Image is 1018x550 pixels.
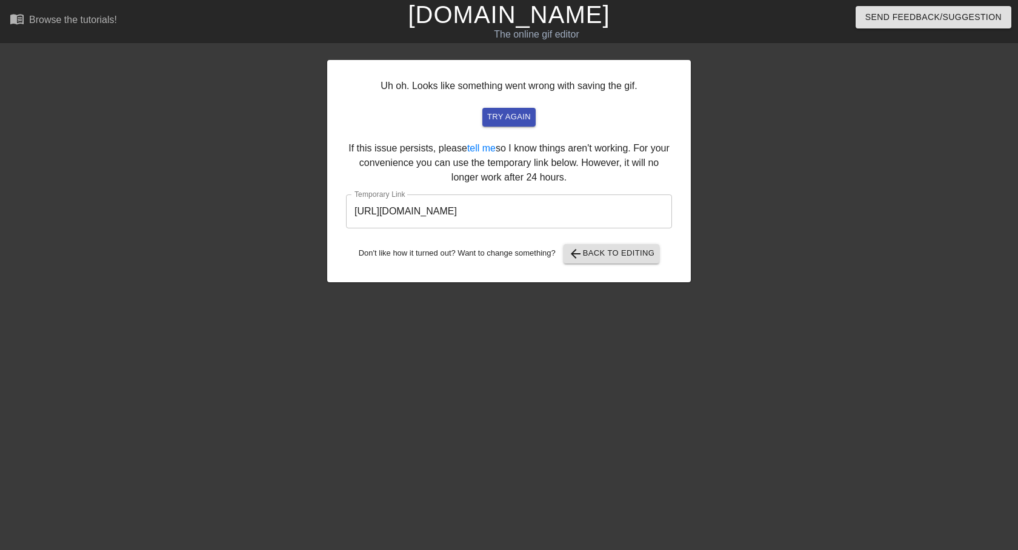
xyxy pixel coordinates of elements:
input: bare [346,194,672,228]
div: Browse the tutorials! [29,15,117,25]
button: Back to Editing [564,244,660,263]
button: try again [482,108,536,127]
span: arrow_back [568,247,583,261]
div: Uh oh. Looks like something went wrong with saving the gif. If this issue persists, please so I k... [327,60,691,282]
button: Send Feedback/Suggestion [856,6,1011,28]
span: menu_book [10,12,24,26]
span: try again [487,110,531,124]
div: The online gif editor [345,27,728,42]
span: Back to Editing [568,247,655,261]
a: [DOMAIN_NAME] [408,1,610,28]
span: Send Feedback/Suggestion [865,10,1002,25]
a: tell me [467,143,496,153]
div: Don't like how it turned out? Want to change something? [346,244,672,263]
a: Browse the tutorials! [10,12,117,30]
